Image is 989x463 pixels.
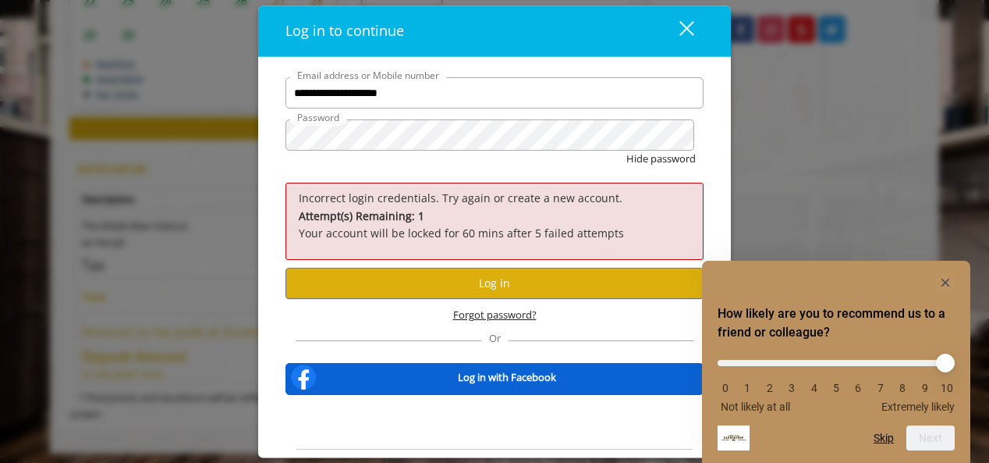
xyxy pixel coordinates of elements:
li: 5 [828,382,844,394]
div: How likely are you to recommend us to a friend or colleague? Select an option from 0 to 10, with ... [718,348,955,413]
p: Your account will be locked for 60 mins after 5 failed attempts [299,208,690,243]
li: 10 [939,382,955,394]
img: facebook-logo [288,362,319,394]
iframe: Sign in with Google Button [416,406,574,440]
button: Skip [874,432,894,444]
span: Log in to continue [285,22,404,41]
b: Log in with Facebook [458,369,556,386]
li: 8 [895,382,910,394]
span: Or [481,332,509,346]
li: 2 [762,382,778,394]
label: Password [289,111,347,126]
li: 4 [806,382,822,394]
span: Incorrect login credentials. Try again or create a new account. [299,191,622,206]
b: Attempt(s) Remaining: 1 [299,208,424,223]
input: Password [285,120,694,151]
label: Email address or Mobile number [289,69,447,84]
li: 1 [739,382,755,394]
button: Hide survey [936,273,955,292]
li: 7 [873,382,888,394]
li: 3 [784,382,799,394]
li: 9 [917,382,933,394]
li: 6 [850,382,866,394]
input: Email address or Mobile number [285,78,704,109]
button: Hide password [626,151,696,168]
h2: How likely are you to recommend us to a friend or colleague? Select an option from 0 to 10, with ... [718,305,955,342]
button: Log in [285,269,704,299]
span: Not likely at all [721,401,790,413]
button: Next question [906,426,955,451]
li: 0 [718,382,733,394]
button: close dialog [650,16,704,48]
div: close dialog [661,20,693,43]
div: How likely are you to recommend us to a friend or colleague? Select an option from 0 to 10, with ... [718,273,955,451]
span: Extremely likely [881,401,955,413]
span: Forgot password? [453,307,537,323]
